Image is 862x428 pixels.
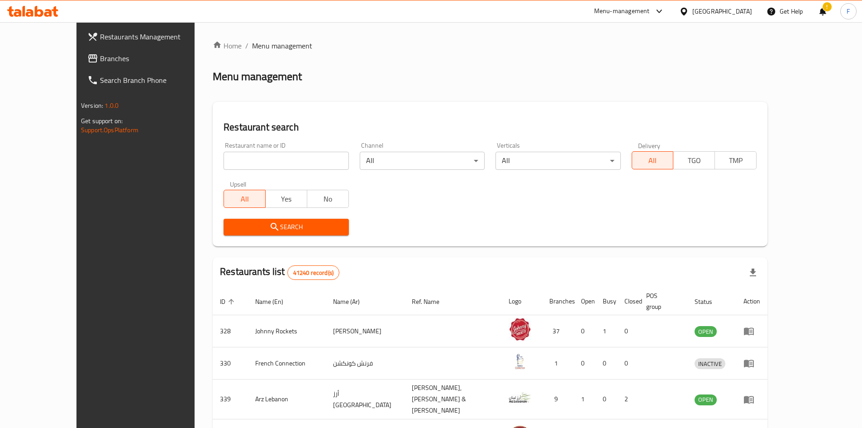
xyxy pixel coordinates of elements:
span: Status [695,296,724,307]
span: Version: [81,100,103,111]
td: [PERSON_NAME] [326,315,405,347]
span: INACTIVE [695,359,725,369]
span: TMP [719,154,753,167]
button: TGO [673,151,715,169]
td: 1 [574,380,595,419]
a: Branches [80,48,220,69]
input: Search for restaurant name or ID.. [224,152,348,170]
div: All [495,152,620,170]
td: [PERSON_NAME],[PERSON_NAME] & [PERSON_NAME] [405,380,502,419]
td: 0 [595,347,617,380]
td: 2 [617,380,639,419]
span: Search [231,221,341,233]
td: 37 [542,315,574,347]
td: أرز [GEOGRAPHIC_DATA] [326,380,405,419]
span: TGO [677,154,711,167]
button: All [224,190,266,208]
h2: Restaurants list [220,265,339,280]
span: Name (Ar) [333,296,371,307]
a: Restaurants Management [80,26,220,48]
th: Action [736,288,767,315]
td: Johnny Rockets [248,315,326,347]
span: Yes [269,192,304,206]
td: 0 [617,315,639,347]
span: POS group [646,290,676,312]
img: French Connection [509,350,531,373]
td: 0 [574,315,595,347]
td: 339 [213,380,248,419]
td: 1 [595,315,617,347]
button: No [307,190,349,208]
span: Menu management [252,40,312,51]
td: 9 [542,380,574,419]
th: Closed [617,288,639,315]
span: 1.0.0 [105,100,119,111]
button: All [632,151,674,169]
div: Menu [743,358,760,369]
a: Search Branch Phone [80,69,220,91]
span: OPEN [695,327,717,337]
td: Arz Lebanon [248,380,326,419]
th: Branches [542,288,574,315]
span: No [311,192,345,206]
label: Delivery [638,142,661,149]
span: Restaurants Management [100,31,213,42]
li: / [245,40,248,51]
span: F [847,6,850,16]
img: Johnny Rockets [509,318,531,341]
td: 328 [213,315,248,347]
th: Busy [595,288,617,315]
span: ID [220,296,237,307]
td: French Connection [248,347,326,380]
span: All [636,154,670,167]
a: Home [213,40,242,51]
span: Ref. Name [412,296,451,307]
h2: Restaurant search [224,120,757,134]
span: Name (En) [255,296,295,307]
div: Menu-management [594,6,650,17]
span: Get support on: [81,115,123,127]
span: OPEN [695,394,717,405]
div: Menu [743,394,760,405]
td: 0 [617,347,639,380]
span: All [228,192,262,206]
button: Yes [265,190,307,208]
div: Total records count [287,265,339,280]
div: Export file [742,262,764,284]
img: Arz Lebanon [509,386,531,409]
button: TMP [714,151,757,169]
td: 0 [595,380,617,419]
h2: Menu management [213,69,302,84]
span: Branches [100,53,213,64]
th: Open [574,288,595,315]
a: Support.OpsPlatform [81,124,138,136]
div: Menu [743,326,760,337]
td: 1 [542,347,574,380]
td: 330 [213,347,248,380]
div: [GEOGRAPHIC_DATA] [692,6,752,16]
span: 41240 record(s) [288,269,339,277]
td: فرنش كونكشن [326,347,405,380]
div: All [360,152,485,170]
nav: breadcrumb [213,40,767,51]
td: 0 [574,347,595,380]
span: Search Branch Phone [100,75,213,86]
th: Logo [501,288,542,315]
label: Upsell [230,181,247,187]
button: Search [224,219,348,236]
